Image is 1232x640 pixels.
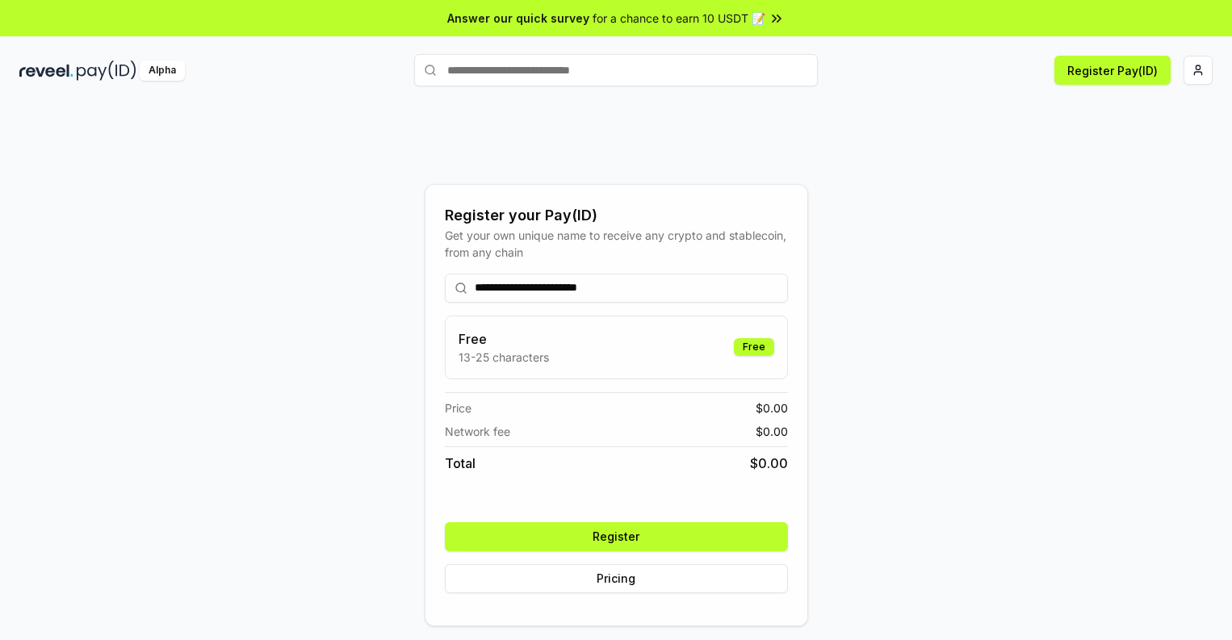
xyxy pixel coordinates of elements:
[459,349,549,366] p: 13-25 characters
[734,338,774,356] div: Free
[593,10,765,27] span: for a chance to earn 10 USDT 📝
[77,61,136,81] img: pay_id
[447,10,589,27] span: Answer our quick survey
[445,564,788,593] button: Pricing
[445,204,788,227] div: Register your Pay(ID)
[756,399,788,416] span: $ 0.00
[756,423,788,440] span: $ 0.00
[445,423,510,440] span: Network fee
[140,61,185,81] div: Alpha
[1054,56,1171,85] button: Register Pay(ID)
[750,454,788,473] span: $ 0.00
[445,454,476,473] span: Total
[19,61,73,81] img: reveel_dark
[459,329,549,349] h3: Free
[445,227,788,261] div: Get your own unique name to receive any crypto and stablecoin, from any chain
[445,522,788,551] button: Register
[445,399,471,416] span: Price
